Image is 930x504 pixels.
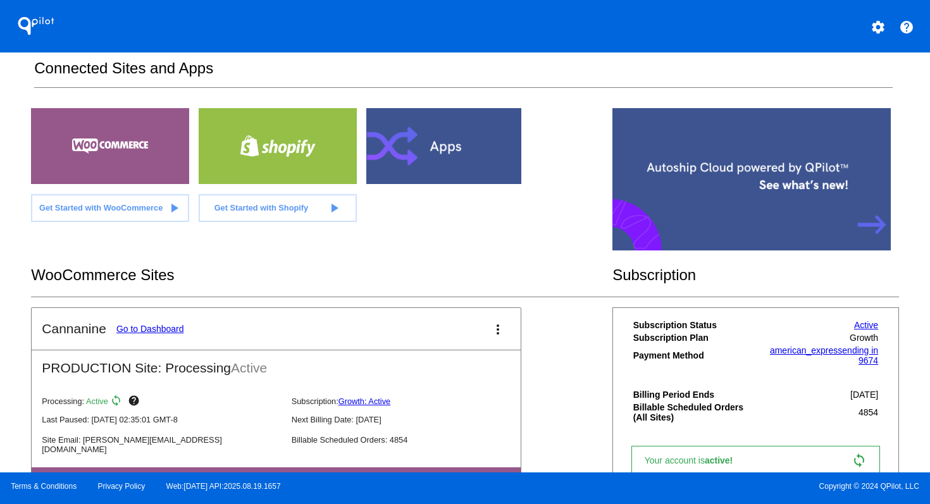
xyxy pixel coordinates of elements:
h2: WooCommerce Sites [31,266,612,284]
mat-icon: help [899,20,914,35]
h2: PRODUCTION Site: Processing [32,350,521,376]
span: Your account is [645,455,746,465]
mat-icon: sync [110,395,125,410]
th: Subscription Plan [633,332,756,343]
p: Site Email: [PERSON_NAME][EMAIL_ADDRESS][DOMAIN_NAME] [42,435,281,454]
p: Subscription: [292,396,531,406]
a: Terms & Conditions [11,482,77,491]
h1: QPilot [11,13,61,39]
a: Active [854,320,878,330]
span: Active [86,396,108,406]
span: Get Started with Shopify [214,203,309,212]
p: Billable Scheduled Orders: 4854 [292,435,531,445]
th: Billable Scheduled Orders (All Sites) [633,402,756,423]
mat-icon: play_arrow [326,200,342,216]
mat-icon: more_vert [490,322,505,337]
span: american_express [770,345,842,355]
h2: Cannanine [42,321,106,336]
h2: Subscription [612,266,899,284]
span: active! [705,455,739,465]
a: Web:[DATE] API:2025.08.19.1657 [166,482,281,491]
a: Go to Dashboard [116,324,184,334]
a: Get Started with WooCommerce [31,194,189,222]
p: Last Paused: [DATE] 02:35:01 GMT-8 [42,415,281,424]
span: Get Started with WooCommerce [39,203,163,212]
mat-icon: settings [871,20,886,35]
a: american_expressending in 9674 [770,345,878,366]
mat-icon: sync [852,453,867,468]
mat-icon: play_arrow [166,200,182,216]
span: Growth [850,333,878,343]
a: Get Started with Shopify [199,194,357,222]
h2: Connected Sites and Apps [34,59,892,88]
span: [DATE] [850,390,878,400]
p: Next Billing Date: [DATE] [292,415,531,424]
span: Active [231,360,267,375]
th: Payment Method [633,345,756,366]
a: Privacy Policy [98,482,146,491]
th: Billing Period Ends [633,389,756,400]
span: 4854 [859,407,878,417]
p: Processing: [42,395,281,410]
th: Subscription Status [633,319,756,331]
span: Copyright © 2024 QPilot, LLC [476,482,919,491]
a: Growth: Active [338,396,391,406]
a: Your account isactive! sync [631,446,880,475]
mat-icon: help [128,395,143,410]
